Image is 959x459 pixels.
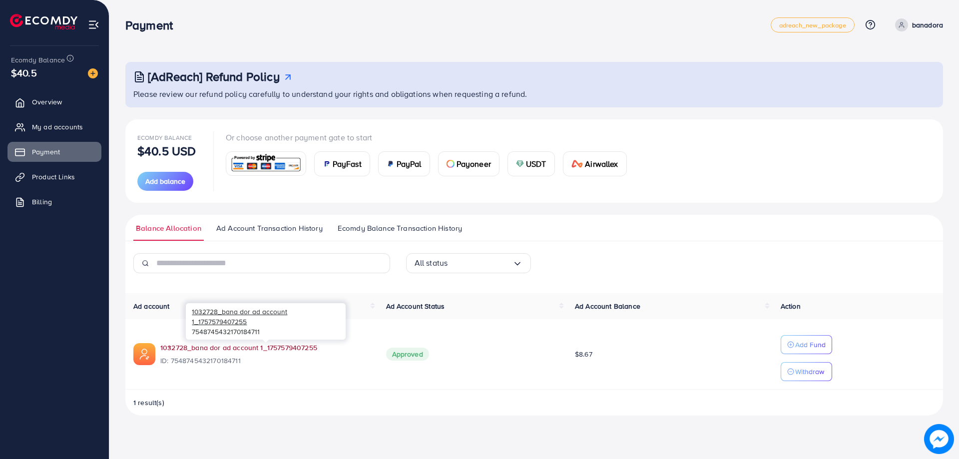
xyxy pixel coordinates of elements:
[216,223,323,234] span: Ad Account Transaction History
[378,151,430,176] a: cardPayPal
[148,69,280,84] h3: [AdReach] Refund Policy
[338,223,462,234] span: Ecomdy Balance Transaction History
[7,192,101,212] a: Billing
[133,301,170,311] span: Ad account
[7,92,101,112] a: Overview
[781,362,832,381] button: Withdraw
[386,301,445,311] span: Ad Account Status
[32,97,62,107] span: Overview
[136,223,201,234] span: Balance Allocation
[133,343,155,365] img: ic-ads-acc.e4c84228.svg
[516,160,524,168] img: card
[323,160,331,168] img: card
[88,68,98,78] img: image
[795,366,824,378] p: Withdraw
[32,147,60,157] span: Payment
[7,117,101,137] a: My ad accounts
[11,65,37,80] span: $40.5
[415,255,448,271] span: All status
[11,55,65,65] span: Ecomdy Balance
[779,22,846,28] span: adreach_new_package
[387,160,395,168] img: card
[32,172,75,182] span: Product Links
[781,301,801,311] span: Action
[32,122,83,132] span: My ad accounts
[7,142,101,162] a: Payment
[526,158,546,170] span: USDT
[137,145,196,157] p: $40.5 USD
[912,19,943,31] p: banadora
[88,19,99,30] img: menu
[563,151,627,176] a: cardAirwallex
[891,18,943,31] a: banadora
[795,339,826,351] p: Add Fund
[137,172,193,191] button: Add balance
[10,14,77,29] img: logo
[186,303,346,339] div: 7548745432170184711
[32,197,52,207] span: Billing
[457,158,491,170] span: Payoneer
[386,348,429,361] span: Approved
[160,356,370,366] span: ID: 7548745432170184711
[7,167,101,187] a: Product Links
[314,151,370,176] a: cardPayFast
[406,253,531,273] div: Search for option
[145,176,185,186] span: Add balance
[137,133,192,142] span: Ecomdy Balance
[771,17,855,32] a: adreach_new_package
[397,158,422,170] span: PayPal
[575,349,592,359] span: $8.67
[924,424,954,454] img: image
[125,18,181,32] h3: Payment
[133,88,937,100] p: Please review our refund policy carefully to understand your rights and obligations when requesti...
[571,160,583,168] img: card
[226,131,635,143] p: Or choose another payment gate to start
[192,307,287,326] span: 1032728_bana dor ad account 1_1757579407255
[575,301,640,311] span: Ad Account Balance
[448,255,512,271] input: Search for option
[226,151,306,176] a: card
[333,158,362,170] span: PayFast
[133,398,164,408] span: 1 result(s)
[160,343,370,353] a: 1032728_bana dor ad account 1_1757579407255
[447,160,455,168] img: card
[229,153,303,174] img: card
[507,151,555,176] a: cardUSDT
[781,335,832,354] button: Add Fund
[585,158,618,170] span: Airwallex
[438,151,499,176] a: cardPayoneer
